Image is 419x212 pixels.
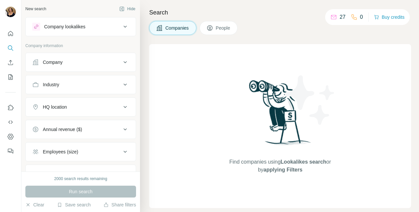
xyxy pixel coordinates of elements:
button: Quick start [5,28,16,40]
div: Technologies [43,171,70,177]
button: Clear [25,201,44,208]
span: People [216,25,231,31]
div: HQ location [43,104,67,110]
img: Surfe Illustration - Stars [280,70,340,130]
button: HQ location [26,99,136,115]
div: Annual revenue ($) [43,126,82,133]
p: 0 [360,13,363,21]
div: Company [43,59,63,66]
button: Buy credits [374,13,405,22]
div: Industry [43,81,59,88]
button: Dashboard [5,131,16,143]
h4: Search [149,8,411,17]
img: Avatar [5,7,16,17]
button: Use Surfe on LinkedIn [5,102,16,114]
span: Companies [165,25,189,31]
button: Company [26,54,136,70]
button: Save search [57,201,91,208]
span: applying Filters [264,167,302,172]
span: Lookalikes search [281,159,326,165]
button: Annual revenue ($) [26,121,136,137]
button: Share filters [103,201,136,208]
button: Search [5,42,16,54]
button: Company lookalikes [26,19,136,35]
button: Enrich CSV [5,57,16,68]
button: Feedback [5,145,16,157]
div: 2000 search results remaining [54,176,107,182]
span: Find companies using or by [227,158,333,174]
button: My lists [5,71,16,83]
div: New search [25,6,46,12]
div: Company lookalikes [44,23,85,30]
p: Company information [25,43,136,49]
img: Surfe Illustration - Woman searching with binoculars [246,78,315,152]
button: Use Surfe API [5,116,16,128]
button: Hide [115,4,140,14]
button: Employees (size) [26,144,136,160]
button: Industry [26,77,136,93]
button: Technologies [26,166,136,182]
div: Employees (size) [43,148,78,155]
p: 27 [340,13,346,21]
